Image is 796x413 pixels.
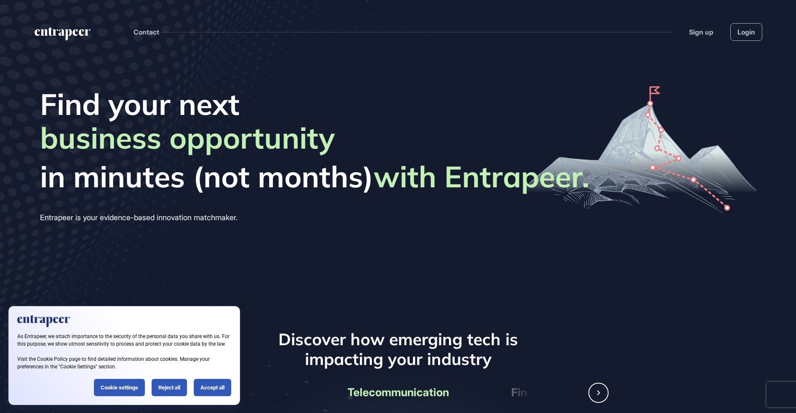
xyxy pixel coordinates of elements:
strong: with Entrapeer. [374,158,589,195]
a: Sign up [689,27,713,37]
h3: Discover how emerging tech is [187,330,609,349]
span: Find your next [40,86,589,122]
button: Contact [134,27,159,37]
div: Entrapeer is your evidence-based innovation matchmaker. [40,211,589,224]
div: Finance [468,383,595,402]
span: in minutes (not months) [40,159,589,194]
div: Telecommunication [335,383,462,402]
h3: impacting your industry [187,349,609,369]
span: business opportunity [40,120,335,159]
a: Login [730,23,762,41]
a: entrapeer-logo [34,27,91,43]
